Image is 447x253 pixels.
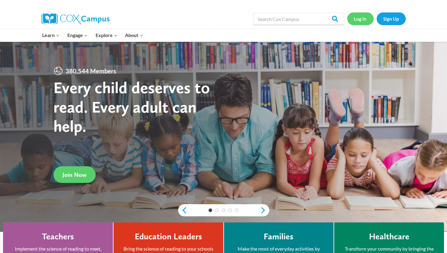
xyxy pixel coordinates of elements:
[222,208,225,212] a: 3
[228,208,232,212] a: 4
[235,208,239,212] a: 5
[53,78,210,136] strong: Every child deserves to read. Every adult can help.
[63,29,92,42] button: Child menu of Engage
[208,208,212,212] a: 1
[42,231,74,242] h4: Teachers
[178,207,187,214] a: previous
[39,29,64,42] button: Child menu of Learn
[42,13,110,24] img: Cox Campus
[253,13,344,25] input: Search Cox Campus
[377,12,406,25] a: Sign Up
[63,66,119,76] span: 380,544 Members
[347,12,374,25] a: Log In
[178,204,269,216] div: content slider buttons
[260,207,269,214] a: next
[39,29,147,42] nav: Primary Navigation
[215,208,219,212] a: 2
[369,231,409,242] h4: Healthcare
[63,171,86,178] span: Join Now
[53,166,96,183] a: Join Now
[121,29,147,42] button: Child menu of About
[92,29,121,42] button: Child menu of Explore
[264,231,293,242] h4: Families
[347,12,406,25] nav: Secondary Navigation
[135,231,202,242] h4: Education Leaders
